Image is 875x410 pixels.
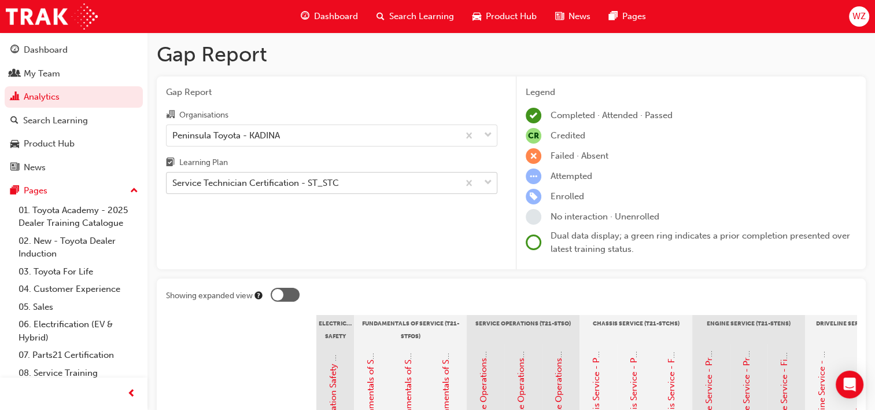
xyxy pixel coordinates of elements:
a: Analytics [5,86,143,108]
div: Service Technician Certification - ST_STC [172,177,339,190]
div: Open Intercom Messenger [836,371,863,398]
span: prev-icon [127,387,136,401]
span: search-icon [376,9,385,24]
a: 06. Electrification (EV & Hybrid) [14,316,143,346]
button: Pages [5,180,143,202]
a: Product Hub [5,133,143,155]
span: down-icon [484,128,492,143]
button: DashboardMy TeamAnalyticsSearch LearningProduct HubNews [5,37,143,180]
a: 04. Customer Experience [14,280,143,298]
div: Chassis Service (T21-STCHS) [579,315,692,344]
a: 07. Parts21 Certification [14,346,143,364]
div: News [24,161,46,174]
div: Search Learning [23,114,88,127]
div: Legend [526,86,856,99]
span: guage-icon [301,9,309,24]
span: up-icon [130,184,138,199]
span: News [568,10,590,23]
a: 01. Toyota Academy - 2025 Dealer Training Catalogue [14,202,143,232]
a: 02. New - Toyota Dealer Induction [14,232,143,263]
div: Peninsula Toyota - KADINA [172,129,280,142]
span: pages-icon [609,9,618,24]
span: Credited [551,130,585,141]
span: organisation-icon [166,110,175,120]
a: Dashboard [5,39,143,61]
span: news-icon [10,163,19,173]
span: pages-icon [10,186,19,196]
span: Product Hub [486,10,537,23]
span: Search Learning [389,10,454,23]
div: Fundamentals of Service (T21-STFOS) [354,315,467,344]
div: Engine Service (T21-STENS) [692,315,805,344]
span: Completed · Attended · Passed [551,110,673,120]
span: guage-icon [10,45,19,56]
a: 08. Service Training [14,364,143,382]
span: news-icon [555,9,564,24]
div: Learning Plan [179,157,228,169]
a: Search Learning [5,110,143,131]
span: Enrolled [551,191,584,202]
div: Pages [24,184,47,197]
div: Showing expanded view [166,290,253,302]
span: null-icon [526,128,541,144]
span: learningRecordVerb_FAIL-icon [526,148,541,164]
a: pages-iconPages [600,5,655,28]
img: Trak [6,3,98,30]
span: Gap Report [166,86,497,99]
a: News [5,157,143,178]
a: 03. Toyota For Life [14,263,143,281]
div: Electrical Safety Certification [316,315,354,344]
button: WZ [849,6,869,27]
div: Tooltip anchor [253,290,264,301]
span: down-icon [484,175,492,191]
a: car-iconProduct Hub [463,5,546,28]
span: learningRecordVerb_NONE-icon [526,209,541,225]
a: My Team [5,63,143,85]
span: Attempted [551,171,592,181]
div: Organisations [179,109,228,121]
div: Dashboard [24,43,68,57]
span: car-icon [10,139,19,149]
div: Product Hub [24,137,75,151]
a: news-iconNews [546,5,600,28]
span: chart-icon [10,92,19,103]
h1: Gap Report [157,42,866,67]
div: Service Operations (T21-STSO) [467,315,579,344]
span: learningplan-icon [166,158,175,169]
span: learningRecordVerb_ATTEMPT-icon [526,169,541,184]
span: Failed · Absent [551,151,608,161]
span: Pages [622,10,646,23]
span: WZ [852,10,866,23]
span: Dashboard [314,10,358,23]
span: Dual data display; a green ring indicates a prior completion presented over latest training status. [551,230,850,254]
span: learningRecordVerb_COMPLETE-icon [526,108,541,123]
span: learningRecordVerb_ENROLL-icon [526,189,541,204]
span: car-icon [472,9,481,24]
a: guage-iconDashboard [291,5,367,28]
span: people-icon [10,69,19,79]
a: 05. Sales [14,298,143,316]
span: No interaction · Unenrolled [551,211,659,222]
span: search-icon [10,116,19,126]
div: My Team [24,67,60,80]
a: search-iconSearch Learning [367,5,463,28]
